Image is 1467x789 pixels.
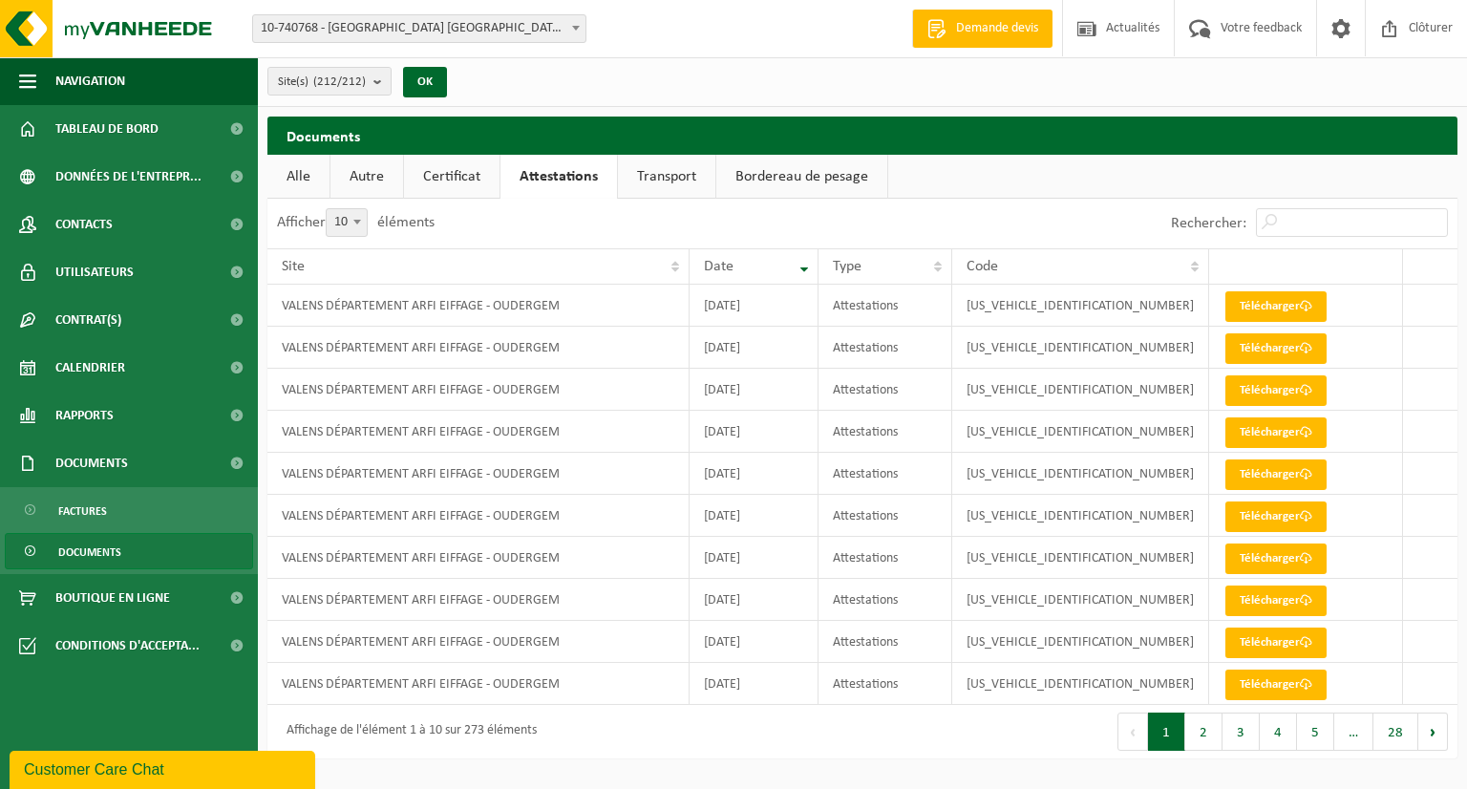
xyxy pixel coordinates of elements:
[912,10,1052,48] a: Demande devis
[952,537,1209,579] td: [US_VEHICLE_IDENTIFICATION_NUMBER]
[277,215,435,230] label: Afficher éléments
[58,493,107,529] span: Factures
[952,495,1209,537] td: [US_VEHICLE_IDENTIFICATION_NUMBER]
[277,714,537,749] div: Affichage de l'élément 1 à 10 sur 273 éléments
[819,285,952,327] td: Attestations
[1373,713,1418,751] button: 28
[55,622,200,670] span: Conditions d'accepta...
[267,495,690,537] td: VALENS DÉPARTEMENT ARFI EIFFAGE - OUDERGEM
[819,453,952,495] td: Attestations
[819,411,952,453] td: Attestations
[952,369,1209,411] td: [US_VEHICLE_IDENTIFICATION_NUMBER]
[1225,375,1327,406] a: Télécharger
[716,155,887,199] a: Bordereau de pesage
[952,621,1209,663] td: [US_VEHICLE_IDENTIFICATION_NUMBER]
[267,663,690,705] td: VALENS DÉPARTEMENT ARFI EIFFAGE - OUDERGEM
[55,574,170,622] span: Boutique en ligne
[1225,459,1327,490] a: Télécharger
[690,411,819,453] td: [DATE]
[1185,713,1222,751] button: 2
[1225,628,1327,658] a: Télécharger
[55,439,128,487] span: Documents
[1117,713,1148,751] button: Previous
[819,537,952,579] td: Attestations
[267,579,690,621] td: VALENS DÉPARTEMENT ARFI EIFFAGE - OUDERGEM
[5,492,253,528] a: Factures
[690,579,819,621] td: [DATE]
[267,621,690,663] td: VALENS DÉPARTEMENT ARFI EIFFAGE - OUDERGEM
[282,259,305,274] span: Site
[253,15,585,42] span: 10-740768 - VALENS DÉPARTEMENT ARFI EIFFAGE - OUDERGEM
[55,248,134,296] span: Utilisateurs
[704,259,733,274] span: Date
[819,621,952,663] td: Attestations
[5,533,253,569] a: Documents
[1225,544,1327,574] a: Télécharger
[952,285,1209,327] td: [US_VEHICLE_IDENTIFICATION_NUMBER]
[1225,417,1327,448] a: Télécharger
[267,327,690,369] td: VALENS DÉPARTEMENT ARFI EIFFAGE - OUDERGEM
[267,67,392,96] button: Site(s)(212/212)
[1225,291,1327,322] a: Télécharger
[618,155,715,199] a: Transport
[1222,713,1260,751] button: 3
[952,327,1209,369] td: [US_VEHICLE_IDENTIFICATION_NUMBER]
[55,201,113,248] span: Contacts
[313,75,366,88] count: (212/212)
[330,155,403,199] a: Autre
[267,537,690,579] td: VALENS DÉPARTEMENT ARFI EIFFAGE - OUDERGEM
[819,369,952,411] td: Attestations
[951,19,1043,38] span: Demande devis
[1260,713,1297,751] button: 4
[278,68,366,96] span: Site(s)
[252,14,586,43] span: 10-740768 - VALENS DÉPARTEMENT ARFI EIFFAGE - OUDERGEM
[1225,333,1327,364] a: Télécharger
[55,105,159,153] span: Tableau de bord
[952,411,1209,453] td: [US_VEHICLE_IDENTIFICATION_NUMBER]
[690,327,819,369] td: [DATE]
[1225,501,1327,532] a: Télécharger
[1418,713,1448,751] button: Next
[1334,713,1373,751] span: …
[267,117,1457,154] h2: Documents
[1225,670,1327,700] a: Télécharger
[690,537,819,579] td: [DATE]
[58,534,121,570] span: Documents
[1225,586,1327,616] a: Télécharger
[690,453,819,495] td: [DATE]
[1297,713,1334,751] button: 5
[327,209,367,236] span: 10
[10,747,319,789] iframe: chat widget
[819,327,952,369] td: Attestations
[267,411,690,453] td: VALENS DÉPARTEMENT ARFI EIFFAGE - OUDERGEM
[833,259,861,274] span: Type
[952,579,1209,621] td: [US_VEHICLE_IDENTIFICATION_NUMBER]
[690,621,819,663] td: [DATE]
[952,453,1209,495] td: [US_VEHICLE_IDENTIFICATION_NUMBER]
[690,369,819,411] td: [DATE]
[1148,713,1185,751] button: 1
[55,392,114,439] span: Rapports
[55,344,125,392] span: Calendrier
[267,369,690,411] td: VALENS DÉPARTEMENT ARFI EIFFAGE - OUDERGEM
[952,663,1209,705] td: [US_VEHICLE_IDENTIFICATION_NUMBER]
[690,285,819,327] td: [DATE]
[403,67,447,97] button: OK
[267,285,690,327] td: VALENS DÉPARTEMENT ARFI EIFFAGE - OUDERGEM
[819,495,952,537] td: Attestations
[267,155,330,199] a: Alle
[267,453,690,495] td: VALENS DÉPARTEMENT ARFI EIFFAGE - OUDERGEM
[819,579,952,621] td: Attestations
[55,57,125,105] span: Navigation
[55,296,121,344] span: Contrat(s)
[1171,216,1246,231] label: Rechercher:
[500,155,617,199] a: Attestations
[819,663,952,705] td: Attestations
[404,155,500,199] a: Certificat
[690,663,819,705] td: [DATE]
[967,259,998,274] span: Code
[326,208,368,237] span: 10
[690,495,819,537] td: [DATE]
[55,153,202,201] span: Données de l'entrepr...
